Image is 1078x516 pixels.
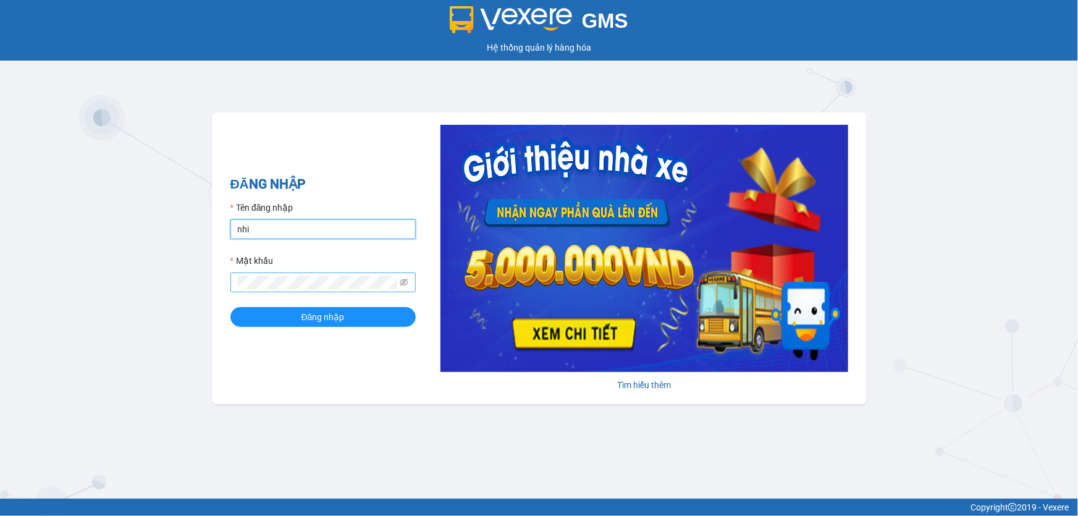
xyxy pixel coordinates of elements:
label: Mật khẩu [230,254,273,268]
button: Đăng nhập [230,307,416,327]
span: copyright [1008,503,1017,512]
div: Tìm hiểu thêm [440,378,848,392]
label: Tên đăng nhập [230,201,293,214]
h2: ĐĂNG NHẬP [230,174,416,195]
a: GMS [450,19,628,28]
input: Mật khẩu [238,276,397,289]
span: eye-invisible [400,278,408,287]
img: banner-0 [440,125,848,372]
div: Hệ thống quản lý hàng hóa [3,41,1075,54]
span: GMS [582,9,628,32]
img: logo 2 [450,6,572,33]
input: Tên đăng nhập [230,219,416,239]
span: Đăng nhập [301,310,345,324]
div: Copyright 2019 - Vexere [9,501,1069,514]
